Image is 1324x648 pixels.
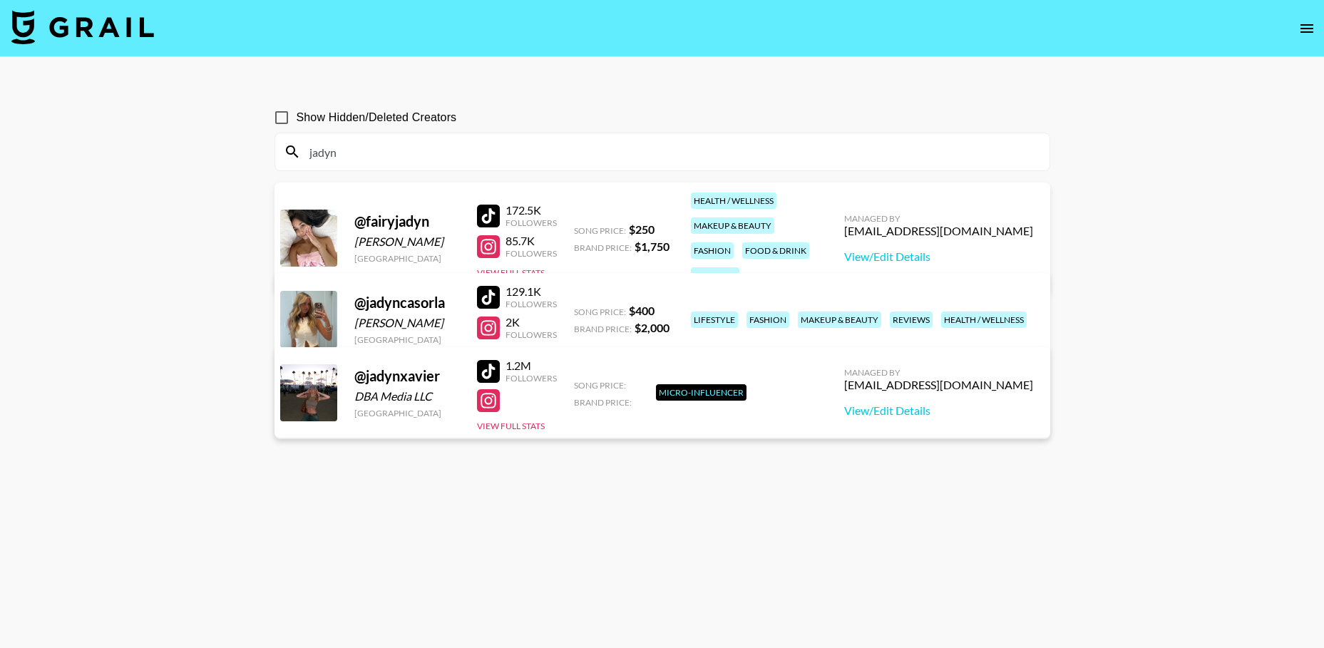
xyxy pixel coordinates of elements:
[506,359,557,373] div: 1.2M
[506,217,557,228] div: Followers
[1293,14,1321,43] button: open drawer
[506,299,557,309] div: Followers
[506,284,557,299] div: 129.1K
[477,267,545,278] button: View Full Stats
[506,248,557,259] div: Followers
[890,312,933,328] div: reviews
[574,307,626,317] span: Song Price:
[844,378,1033,392] div: [EMAIL_ADDRESS][DOMAIN_NAME]
[844,224,1033,238] div: [EMAIL_ADDRESS][DOMAIN_NAME]
[11,10,154,44] img: Grail Talent
[629,304,655,317] strong: $ 400
[506,329,557,340] div: Followers
[574,397,632,408] span: Brand Price:
[506,234,557,248] div: 85.7K
[354,212,460,230] div: @ fairyjadyn
[354,408,460,418] div: [GEOGRAPHIC_DATA]
[691,192,776,209] div: health / wellness
[691,312,738,328] div: lifestyle
[574,380,626,391] span: Song Price:
[506,315,557,329] div: 2K
[844,213,1033,224] div: Managed By
[844,403,1033,418] a: View/Edit Details
[354,367,460,385] div: @ jadynxavier
[635,321,669,334] strong: $ 2,000
[574,242,632,253] span: Brand Price:
[941,312,1027,328] div: health / wellness
[629,222,655,236] strong: $ 250
[635,240,669,253] strong: $ 1,750
[354,389,460,403] div: DBA Media LLC
[354,235,460,249] div: [PERSON_NAME]
[844,250,1033,264] a: View/Edit Details
[297,109,457,126] span: Show Hidden/Deleted Creators
[656,384,746,401] div: Micro-Influencer
[506,373,557,384] div: Followers
[691,217,774,234] div: makeup & beauty
[506,203,557,217] div: 172.5K
[742,242,809,259] div: food & drink
[354,334,460,345] div: [GEOGRAPHIC_DATA]
[574,225,626,236] span: Song Price:
[574,324,632,334] span: Brand Price:
[354,316,460,330] div: [PERSON_NAME]
[691,242,734,259] div: fashion
[477,421,545,431] button: View Full Stats
[844,367,1033,378] div: Managed By
[691,267,739,284] div: haircare
[301,140,1041,163] input: Search by User Name
[354,253,460,264] div: [GEOGRAPHIC_DATA]
[746,312,789,328] div: fashion
[354,294,460,312] div: @ jadyncasorla
[798,312,881,328] div: makeup & beauty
